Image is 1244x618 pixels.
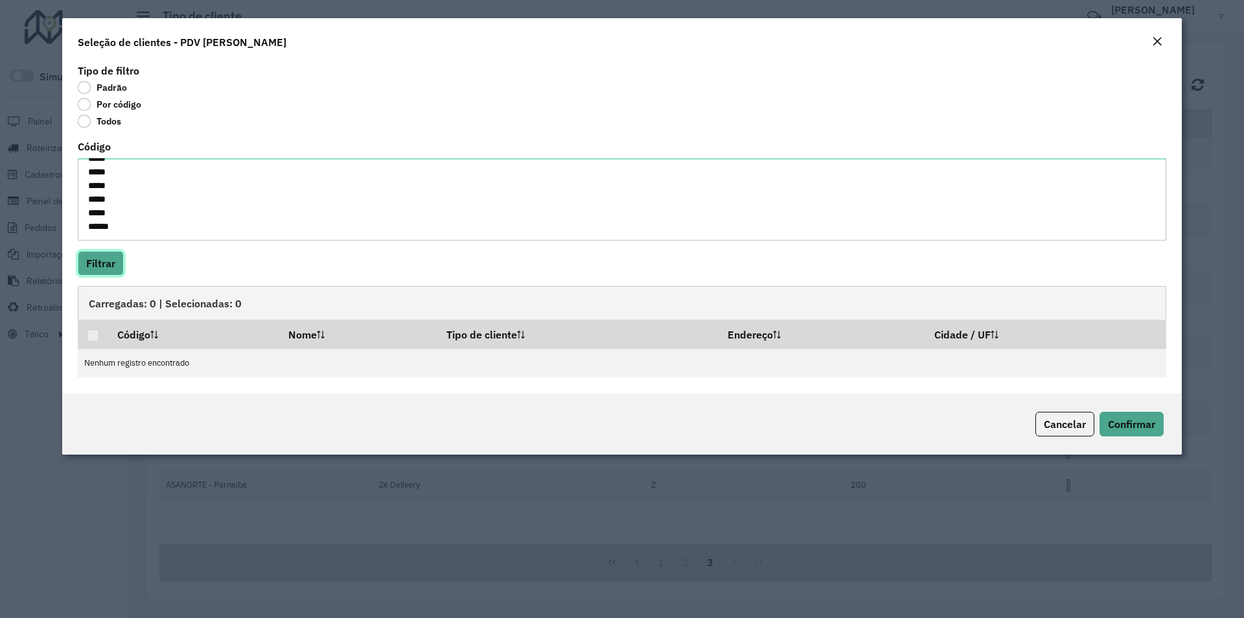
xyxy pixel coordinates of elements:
td: Nenhum registro encontrado [78,348,1166,377]
span: Confirmar [1108,418,1155,431]
label: Tipo de filtro [78,63,139,78]
label: Código [78,139,111,154]
label: Todos [78,115,121,128]
span: Cancelar [1044,418,1086,431]
th: Nome [280,320,438,348]
h4: Seleção de clientes - PDV [PERSON_NAME] [78,34,286,50]
button: Confirmar [1100,412,1164,436]
div: Carregadas: 0 | Selecionadas: 0 [78,286,1166,320]
em: Fechar [1152,36,1162,47]
button: Filtrar [78,251,124,276]
button: Cancelar [1035,412,1094,436]
label: Por código [78,98,141,111]
th: Endereço [719,320,926,348]
th: Cidade / UF [926,320,1166,348]
button: Close [1148,34,1166,51]
th: Tipo de cliente [437,320,719,348]
label: Padrão [78,81,127,94]
th: Código [108,320,279,348]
